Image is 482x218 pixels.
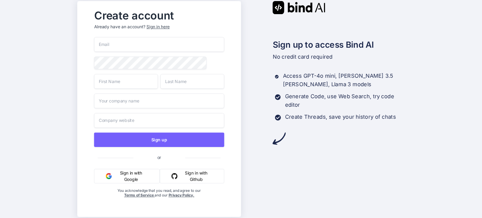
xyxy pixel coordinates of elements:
[94,94,224,108] input: Your company name
[285,92,405,109] p: Generate Code, use Web Search, try code editor
[106,173,112,179] img: google
[94,37,224,52] input: Email
[272,1,325,14] img: Bind AI logo
[94,74,158,89] input: First Name
[116,188,203,212] div: You acknowledge that you read, and agree to our and our
[159,169,224,183] button: Sign in with Github
[94,132,224,147] button: Sign up
[171,173,177,179] img: github
[168,193,194,198] a: Privacy Policy.
[94,11,224,20] h2: Create account
[133,150,185,165] span: or
[272,53,405,61] p: No credit card required
[124,193,155,198] a: Terms of Service
[272,132,285,145] img: arrow
[272,38,405,51] h2: Sign up to access Bind AI
[283,72,405,89] p: Access GPT-4o mini, [PERSON_NAME] 3.5 [PERSON_NAME], Llama 3 models
[94,24,224,30] p: Already have an account?
[146,24,169,30] div: Sign in here
[160,74,224,89] input: Last Name
[94,113,224,128] input: Company website
[94,169,159,183] button: Sign in with Google
[285,113,396,121] p: Create Threads, save your history of chats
